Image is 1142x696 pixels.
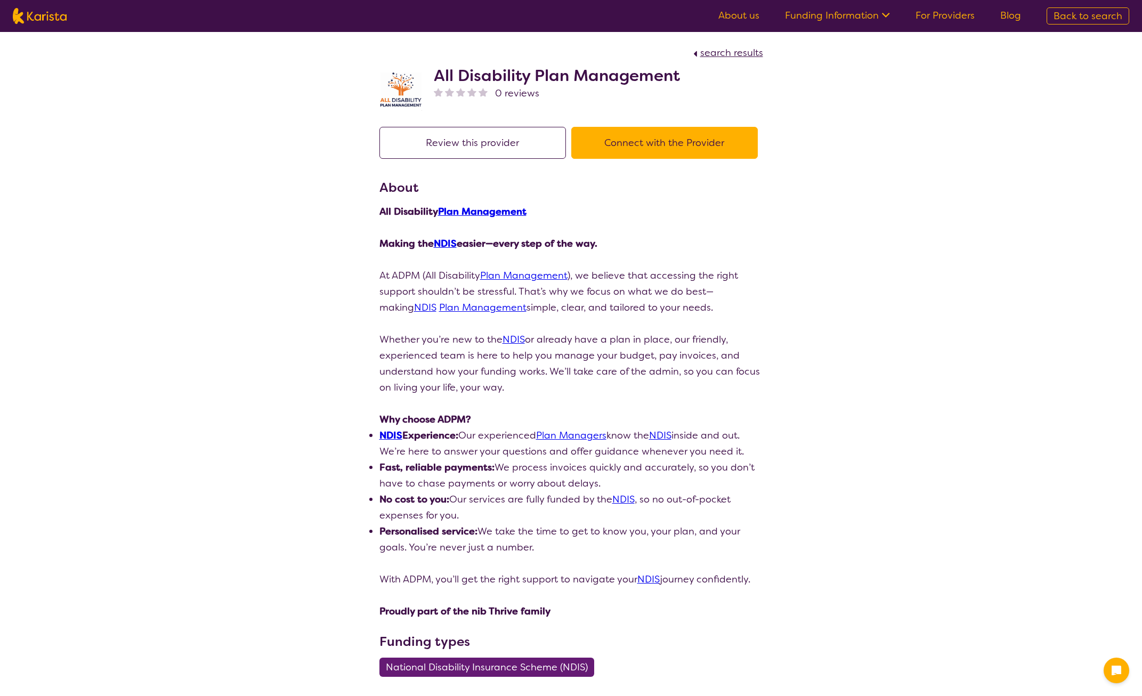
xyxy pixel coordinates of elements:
a: Plan Management [439,301,527,314]
span: Back to search [1054,10,1122,22]
strong: Why choose ADPM? [379,413,471,426]
a: NDIS [379,429,402,442]
button: Review this provider [379,127,566,159]
li: We process invoices quickly and accurately, so you don’t have to chase payments or worry about de... [379,459,763,491]
a: Plan Management [480,269,568,282]
h3: About [379,178,763,197]
a: For Providers [916,9,975,22]
a: NDIS [649,429,671,442]
p: With ADPM, you’ll get the right support to navigate your journey confidently. [379,571,763,587]
img: nonereviewstar [434,87,443,96]
strong: Fast, reliable payments: [379,461,495,474]
img: nonereviewstar [479,87,488,96]
h3: Funding types [379,632,763,651]
a: Connect with the Provider [571,136,763,149]
a: NDIS [434,237,457,250]
img: nonereviewstar [445,87,454,96]
a: NDIS [612,493,635,506]
img: Karista logo [13,8,67,24]
img: nonereviewstar [456,87,465,96]
li: Our experienced know the inside and out. We’re here to answer your questions and offer guidance w... [379,427,763,459]
span: 0 reviews [495,85,539,101]
a: NDIS [414,301,436,314]
strong: Experience: [379,429,458,442]
h2: All Disability Plan Management [434,66,680,85]
a: Review this provider [379,136,571,149]
strong: All Disability [379,205,527,218]
strong: No cost to you: [379,493,449,506]
span: search results [700,46,763,59]
a: search results [691,46,763,59]
p: At ADPM (All Disability ), we believe that accessing the right support shouldn’t be stressful. Th... [379,268,763,315]
strong: Personalised service: [379,525,477,538]
a: Funding Information [785,9,890,22]
a: Blog [1000,9,1021,22]
span: National Disability Insurance Scheme (NDIS) [386,658,588,677]
a: National Disability Insurance Scheme (NDIS) [379,661,601,674]
a: NDIS [637,573,660,586]
img: nonereviewstar [467,87,476,96]
li: Our services are fully funded by the , so no out-of-pocket expenses for you. [379,491,763,523]
p: Whether you’re new to the or already have a plan in place, our friendly, experienced team is here... [379,331,763,395]
a: NDIS [503,333,525,346]
a: About us [718,9,759,22]
li: We take the time to get to know you, your plan, and your goals. You’re never just a number. [379,523,763,555]
a: Plan Managers [536,429,606,442]
button: Connect with the Provider [571,127,758,159]
strong: Making the easier—every step of the way. [379,237,597,250]
a: Plan Management [438,205,527,218]
strong: Proudly part of the nib Thrive family [379,605,550,618]
a: Back to search [1047,7,1129,25]
img: at5vqv0lot2lggohlylh.jpg [379,69,422,111]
